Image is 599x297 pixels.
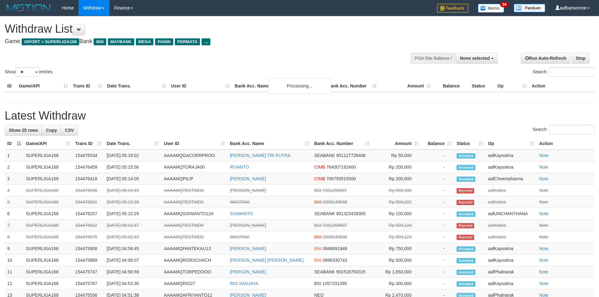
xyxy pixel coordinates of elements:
span: Accepted [457,258,475,263]
th: Game/API [16,80,70,92]
span: 34 [500,2,508,7]
th: Balance: activate to sort column ascending [421,138,454,149]
td: 1 [5,149,24,161]
span: Copy 901518750315 to clipboard [336,269,365,274]
th: Op [495,80,529,92]
td: SUPERLIGA168 [24,231,73,243]
td: aafmaleo [485,196,537,208]
span: Accepted [457,165,475,170]
td: 3 [5,173,24,185]
a: [PERSON_NAME] [PERSON_NAME] [230,258,303,263]
span: BNI [94,38,106,45]
td: AAAAMQTESTWD2 [161,196,227,208]
td: Rp 200,000 [372,161,421,173]
td: SUPERLIGA168 [24,278,73,289]
td: [DATE] 04:58:45 [104,243,161,255]
td: - [421,278,454,289]
input: Search: [550,67,594,77]
td: SUPERLIGA168 [24,243,73,255]
td: aafmaleo [485,185,537,196]
th: Amount [379,80,433,92]
span: Copy 7201258507 to clipboard [323,188,347,193]
span: Show 25 rows [9,128,38,133]
td: - [421,196,454,208]
span: Rejected [457,223,474,228]
td: [DATE] 05:18:02 [104,149,161,161]
td: AAAAMQPILIP [161,173,227,185]
td: [DATE] 05:14:05 [104,173,161,185]
td: 11 [5,266,24,278]
span: Accepted [457,281,475,287]
td: AAAAMQTORAJA00 [161,161,227,173]
td: Rp 500,000 [372,255,421,266]
span: Rejected [457,235,474,240]
td: - [421,161,454,173]
th: Game/API: activate to sort column ascending [24,138,73,149]
th: Bank Acc. Number: activate to sort column ascending [312,138,372,149]
span: BSI [314,188,321,193]
span: SEABANK [314,211,335,216]
td: SUPERLIGA168 [24,161,73,173]
th: Bank Acc. Name [232,80,325,92]
th: Date Trans.: activate to sort column ascending [104,138,161,149]
a: Note [539,269,549,274]
div: PGA Site Balance / [411,53,456,64]
td: 154475908 [73,243,104,255]
td: Rp 750,000 [372,243,421,255]
span: Rejected [457,188,474,193]
td: [DATE] 04:58:07 [104,255,161,266]
td: Rp 500,222 [372,196,421,208]
td: - [421,173,454,185]
span: CIMB [314,165,325,170]
span: BNI [314,199,321,205]
td: - [421,243,454,255]
th: Status: activate to sort column ascending [454,138,485,149]
a: Note [539,211,549,216]
th: Action [537,138,594,149]
h4: Game: Bank: [5,38,393,45]
span: Accepted [457,270,475,275]
span: ISPORT > SUPERLIGA168 [22,38,79,45]
td: - [421,220,454,231]
span: CIMB [314,176,325,181]
th: Bank Acc. Number [325,80,379,92]
th: Balance [433,80,469,92]
td: - [421,208,454,220]
td: AAAAMQPANTEKAU13 [161,243,227,255]
td: [DATE] 04:53:30 [104,278,161,289]
td: SUPERLIGA168 [24,266,73,278]
span: Copy 1057331395 to clipboard [323,281,347,286]
th: User ID: activate to sort column ascending [161,138,227,149]
td: SUPERLIGA168 [24,196,73,208]
a: Note [539,165,549,170]
td: Rp 500,124 [372,220,421,231]
td: 4 [5,185,24,196]
span: Accepted [457,153,475,159]
td: 154476534 [73,149,104,161]
td: 6 [5,208,24,220]
a: RIYANTO [230,165,249,170]
a: CSV [61,125,78,136]
td: 12 [5,278,24,289]
td: Rp 500,333 [372,185,421,196]
a: Note [539,246,549,251]
span: PERMATA [175,38,200,45]
a: WASTANI [230,234,249,239]
td: aafmaleo [485,231,537,243]
td: 7 [5,220,24,231]
a: Run Auto-Refresh [521,53,570,64]
span: MAYBANK [108,38,134,45]
td: 5 [5,196,24,208]
span: BNI [314,246,321,251]
td: 154475767 [73,278,104,289]
td: [DATE] 04:56:59 [104,266,161,278]
span: Copy 7201258507 to clipboard [323,223,347,228]
a: Note [539,281,549,286]
span: Copy 706793515500 to clipboard [326,176,356,181]
span: SEABANK [314,153,335,158]
td: Rp 200,000 [372,173,421,185]
td: 154476418 [73,173,104,185]
td: [DATE] 05:10:29 [104,208,161,220]
th: ID [5,80,16,92]
td: SUPERLIGA168 [24,255,73,266]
